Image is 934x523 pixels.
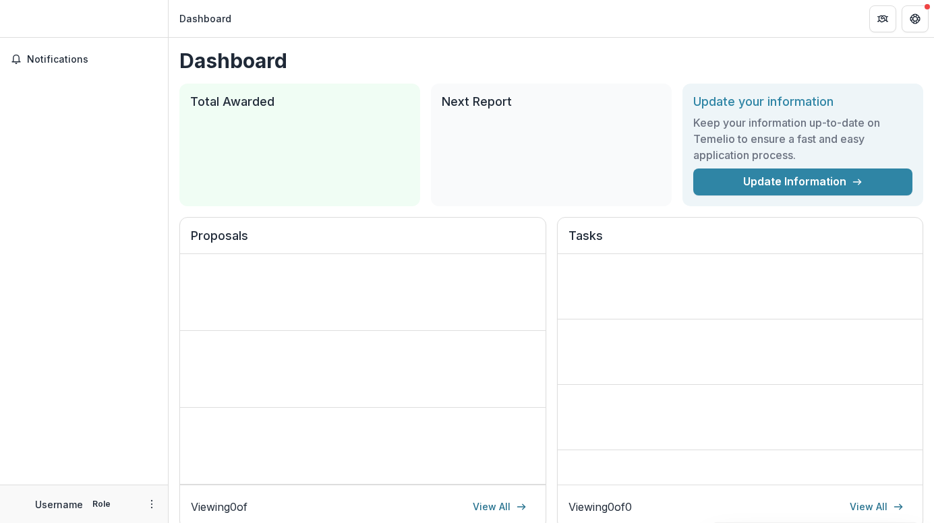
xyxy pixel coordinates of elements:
[144,496,160,512] button: More
[174,9,237,28] nav: breadcrumb
[5,49,163,70] button: Notifications
[465,496,535,518] a: View All
[191,228,535,254] h2: Proposals
[902,5,929,32] button: Get Help
[35,497,83,512] p: Username
[88,498,115,510] p: Role
[442,94,661,109] h2: Next Report
[693,168,912,195] a: Update Information
[179,11,231,26] div: Dashboard
[190,94,409,109] h2: Total Awarded
[842,496,912,518] a: View All
[568,228,912,254] h2: Tasks
[693,94,912,109] h2: Update your information
[191,499,247,515] p: Viewing 0 of
[869,5,896,32] button: Partners
[568,499,632,515] p: Viewing 0 of 0
[179,49,923,73] h1: Dashboard
[27,54,157,65] span: Notifications
[693,115,912,163] h3: Keep your information up-to-date on Temelio to ensure a fast and easy application process.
